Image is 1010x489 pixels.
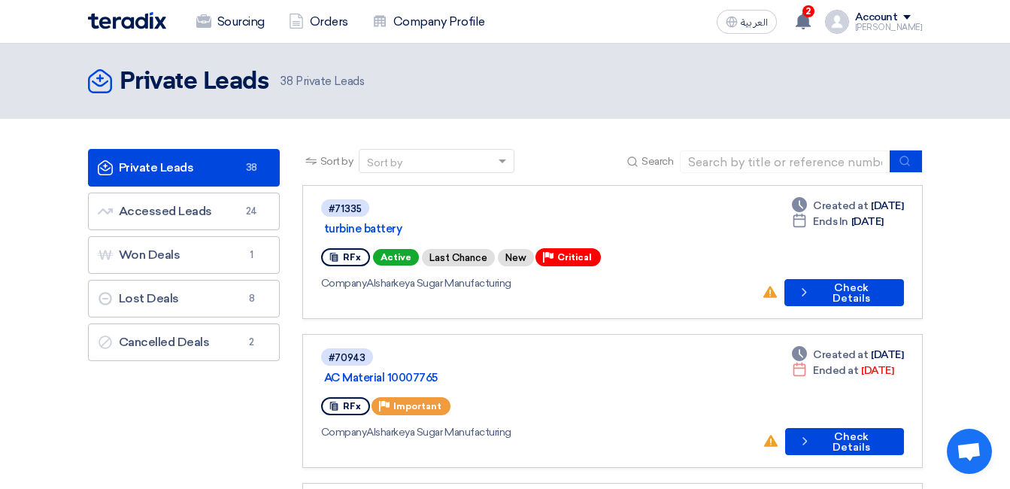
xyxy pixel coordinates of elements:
[802,5,814,17] span: 2
[813,214,848,229] span: Ends In
[243,160,261,175] span: 38
[243,248,261,263] span: 1
[277,5,360,38] a: Orders
[393,401,441,412] span: Important
[947,429,992,474] div: Open chat
[813,347,868,363] span: Created at
[717,10,777,34] button: العربية
[343,252,361,263] span: RFx
[343,401,361,412] span: RFx
[120,67,269,97] h2: Private Leads
[785,428,903,455] button: Check Details
[329,353,365,363] div: #70943
[243,204,261,219] span: 24
[422,249,495,266] div: Last Chance
[813,363,858,378] span: Ended at
[367,155,402,171] div: Sort by
[324,371,700,384] a: AC Material 10007765
[498,249,534,266] div: New
[321,275,751,291] div: Alsharkeya Sugar Manufacturing
[792,347,903,363] div: [DATE]
[680,150,890,173] input: Search by title or reference number
[88,323,280,361] a: Cancelled Deals2
[855,11,898,24] div: Account
[324,222,700,235] a: turbine battery
[320,153,353,169] span: Sort by
[88,193,280,230] a: Accessed Leads24
[321,277,367,290] span: Company
[792,214,884,229] div: [DATE]
[557,252,592,263] span: Critical
[281,74,293,88] span: 38
[813,198,868,214] span: Created at
[88,280,280,317] a: Lost Deals8
[825,10,849,34] img: profile_test.png
[792,198,903,214] div: [DATE]
[88,236,280,274] a: Won Deals1
[855,23,923,32] div: [PERSON_NAME]
[784,279,903,306] button: Check Details
[184,5,277,38] a: Sourcing
[88,149,280,187] a: Private Leads38
[321,424,751,440] div: Alsharkeya Sugar Manufacturing
[243,291,261,306] span: 8
[321,426,367,439] span: Company
[641,153,673,169] span: Search
[243,335,261,350] span: 2
[792,363,893,378] div: [DATE]
[741,17,768,28] span: العربية
[281,73,364,90] span: Private Leads
[360,5,497,38] a: Company Profile
[329,204,362,214] div: #71335
[88,12,166,29] img: Teradix logo
[373,249,419,266] span: Active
